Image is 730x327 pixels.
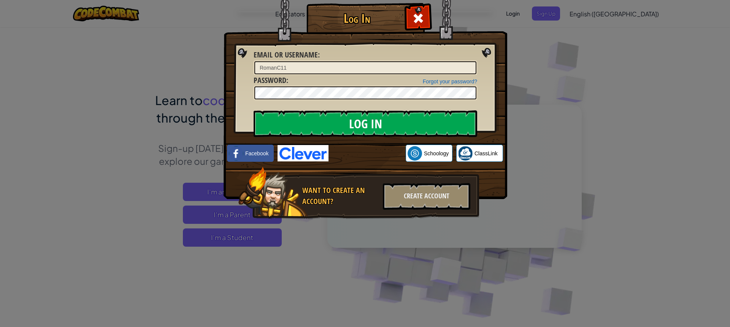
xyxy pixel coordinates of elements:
[254,75,288,86] label: :
[474,150,498,157] span: ClassLink
[278,145,328,161] img: clever-logo-blue.png
[254,49,320,61] label: :
[245,150,268,157] span: Facebook
[424,150,449,157] span: Schoology
[308,12,405,25] h1: Log In
[254,49,318,60] span: Email or Username
[458,146,473,161] img: classlink-logo-small.png
[254,75,286,85] span: Password
[302,185,378,207] div: Want to create an account?
[383,183,470,210] div: Create Account
[254,110,477,137] input: Log In
[408,146,422,161] img: schoology.png
[328,145,406,162] iframe: Sign in with Google Button
[229,146,243,161] img: facebook_small.png
[423,78,477,85] a: Forgot your password?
